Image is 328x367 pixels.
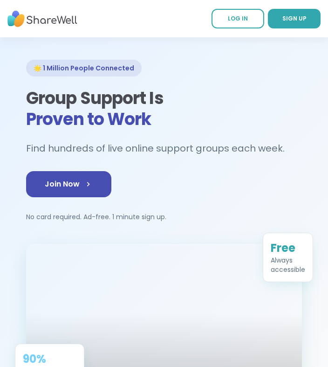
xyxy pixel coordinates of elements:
[26,88,302,130] h1: Group Support Is
[23,347,76,362] div: 90%
[26,141,294,156] h2: Find hundreds of live online support groups each week.
[271,251,305,270] div: Always accessible
[268,9,321,28] a: SIGN UP
[26,107,151,131] span: Proven to Work
[26,171,111,197] a: Join Now
[26,60,142,76] div: 🌟 1 Million People Connected
[282,14,307,22] span: SIGN UP
[212,9,264,28] a: LOG IN
[228,14,248,22] span: LOG IN
[271,236,305,251] div: Free
[45,179,93,190] span: Join Now
[26,212,302,222] p: No card required. Ad-free. 1 minute sign up.
[7,6,77,32] img: ShareWell Nav Logo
